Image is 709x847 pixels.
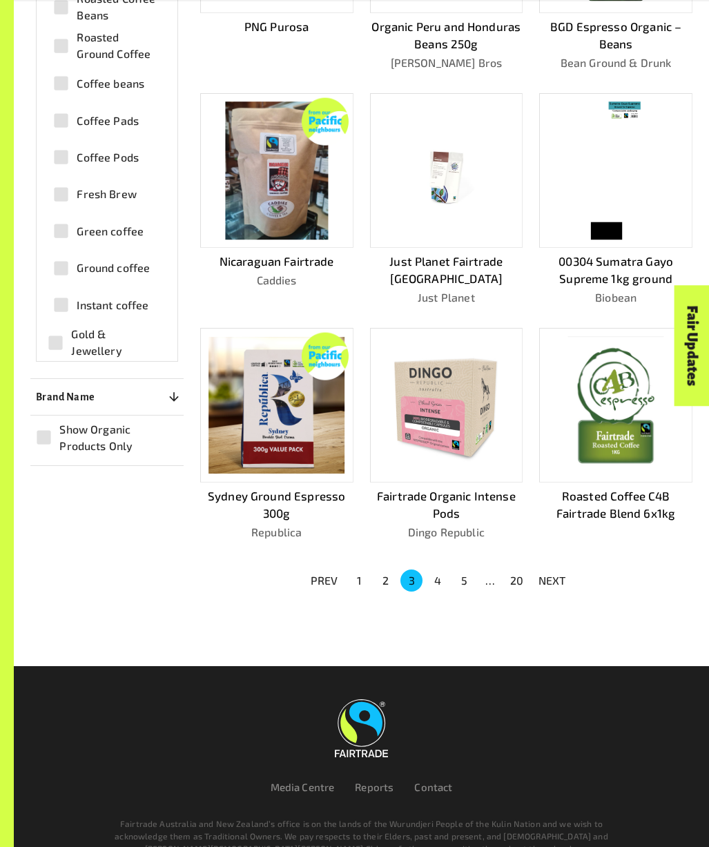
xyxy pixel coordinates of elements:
[530,568,574,593] button: NEXT
[539,487,692,523] p: Roasted Coffee C4B Fairtrade Blend 6x1kg
[77,223,144,240] span: Green coffee
[30,384,184,409] button: Brand Name
[302,568,346,593] button: PREV
[71,326,158,359] span: Gold & Jewellery
[200,272,353,289] p: Caddies
[370,18,523,53] p: Organic Peru and Honduras Beans 250g
[370,253,523,288] p: Just Planet Fairtrade [GEOGRAPHIC_DATA]
[539,328,692,541] a: Roasted Coffee C4B Fairtrade Blend 6x1kg
[539,93,692,306] a: 00304 Sumatra Gayo Supreme 1kg groundBiobean
[348,569,370,592] button: Go to page 1
[59,421,175,454] span: Show Organic Products Only
[77,29,158,62] span: Roasted Ground Coffee
[414,781,452,793] a: Contact
[302,568,574,593] nav: pagination navigation
[370,289,523,306] p: Just Planet
[200,18,353,35] p: PNG Purosa
[77,149,139,166] span: Coffee Pods
[36,389,95,405] p: Brand Name
[370,93,523,306] a: Just Planet Fairtrade [GEOGRAPHIC_DATA]Just Planet
[538,572,566,589] p: NEXT
[77,297,148,313] span: Instant coffee
[271,781,335,793] a: Media Centre
[200,253,353,270] p: Nicaraguan Fairtrade
[311,572,338,589] p: PREV
[77,186,137,202] span: Fresh Brew
[370,328,523,541] a: Fairtrade Organic Intense PodsDingo Republic
[505,569,527,592] button: Go to page 20
[374,569,396,592] button: Go to page 2
[200,487,353,523] p: Sydney Ground Espresso 300g
[400,569,423,592] button: page 3
[335,699,388,757] img: Fairtrade Australia New Zealand logo
[200,328,353,541] a: Sydney Ground Espresso 300gRepublica
[370,524,523,541] p: Dingo Republic
[370,55,523,71] p: [PERSON_NAME] Bros
[479,572,501,589] div: …
[427,569,449,592] button: Go to page 4
[539,55,692,71] p: Bean Ground & Drunk
[77,75,144,92] span: Coffee beans
[200,93,353,306] a: Nicaraguan FairtradeCaddies
[539,253,692,288] p: 00304 Sumatra Gayo Supreme 1kg ground
[539,18,692,53] p: BGD Espresso Organic – Beans
[539,289,692,306] p: Biobean
[77,113,139,129] span: Coffee Pads
[77,260,150,276] span: Ground coffee
[355,781,394,793] a: Reports
[200,524,353,541] p: Republica
[370,487,523,523] p: Fairtrade Organic Intense Pods
[453,569,475,592] button: Go to page 5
